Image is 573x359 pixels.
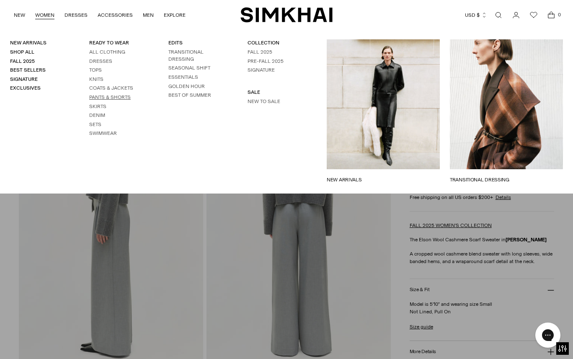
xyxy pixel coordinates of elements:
[525,7,542,23] a: Wishlist
[98,6,133,24] a: ACCESSORIES
[465,6,487,24] button: USD $
[240,7,333,23] a: SIMKHAI
[65,6,88,24] a: DRESSES
[531,320,565,351] iframe: Gorgias live chat messenger
[555,11,563,18] span: 0
[490,7,507,23] a: Open search modal
[543,7,560,23] a: Open cart modal
[14,6,25,24] a: NEW
[508,7,524,23] a: Go to the account page
[164,6,186,24] a: EXPLORE
[35,6,54,24] a: WOMEN
[143,6,154,24] a: MEN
